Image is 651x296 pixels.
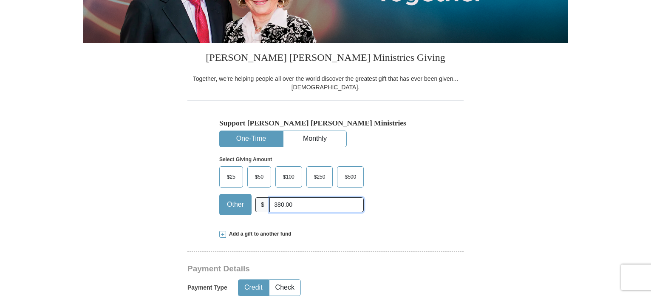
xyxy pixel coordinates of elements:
[238,280,269,296] button: Credit
[219,119,432,128] h5: Support [PERSON_NAME] [PERSON_NAME] Ministries
[219,157,272,162] strong: Select Giving Amount
[220,131,283,147] button: One-Time
[226,231,292,238] span: Add a gift to another fund
[340,171,360,183] span: $500
[255,197,270,212] span: $
[223,171,240,183] span: $25
[187,74,464,91] div: Together, we're helping people all over the world discover the greatest gift that has ever been g...
[251,171,268,183] span: $50
[187,43,464,74] h3: [PERSON_NAME] [PERSON_NAME] Ministries Giving
[269,197,364,212] input: Other Amount
[283,131,346,147] button: Monthly
[310,171,330,183] span: $250
[187,264,404,274] h3: Payment Details
[223,198,248,211] span: Other
[187,284,227,291] h5: Payment Type
[269,280,300,296] button: Check
[279,171,299,183] span: $100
